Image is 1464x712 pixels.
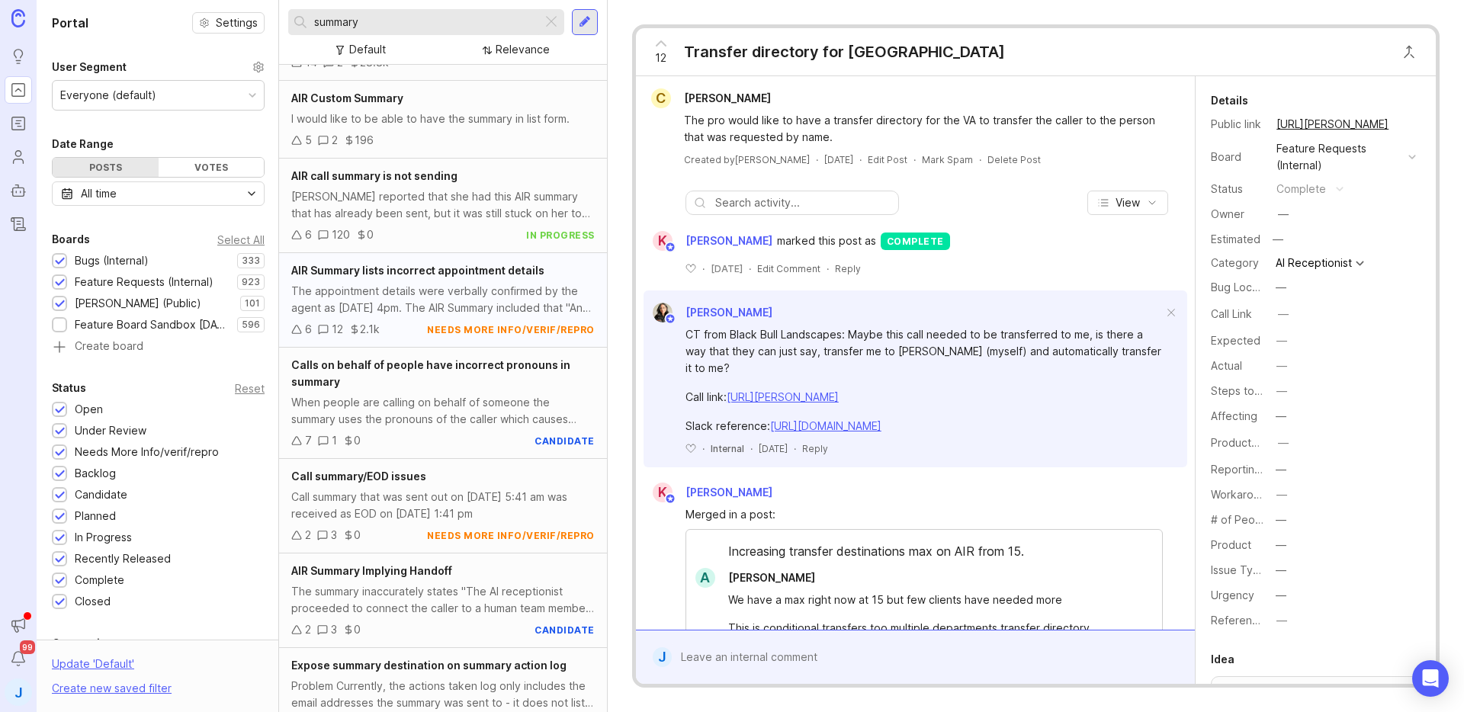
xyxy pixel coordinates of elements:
[52,379,86,397] div: Status
[305,132,312,149] div: 5
[685,389,1163,406] div: Call link:
[685,306,772,319] span: [PERSON_NAME]
[750,442,753,455] div: ·
[75,529,132,546] div: In Progress
[496,41,550,58] div: Relevance
[644,231,777,251] a: K[PERSON_NAME]
[314,14,536,30] input: Search...
[1276,358,1287,374] div: —
[81,185,117,202] div: All time
[53,158,159,177] div: Posts
[1276,562,1286,579] div: —
[52,634,113,653] div: Companies
[1211,206,1264,223] div: Owner
[1276,587,1286,604] div: —
[1276,181,1326,197] div: complete
[827,262,829,275] div: ·
[291,283,595,316] div: The appointment details were verbally confirmed by the agent as [DATE] 4pm. The AIR Summary inclu...
[332,321,343,338] div: 12
[728,620,1138,637] div: This is conditional transfers too multiple departments transfer directory
[355,132,374,149] div: 196
[5,611,32,639] button: Announcements
[291,358,570,388] span: Calls on behalf of people have incorrect pronouns in summary
[715,194,891,211] input: Search activity...
[664,493,676,505] img: member badge
[1273,304,1293,324] button: Call Link
[1276,512,1286,528] div: —
[291,564,452,577] span: AIR Summary Implying Handoff
[1211,409,1257,422] label: Affecting
[5,76,32,104] a: Portal
[644,303,772,322] a: Ysabelle Eugenio[PERSON_NAME]
[52,680,172,697] div: Create new saved filter
[728,592,1138,608] div: We have a max right now at 15 but few clients have needed more
[291,678,595,711] div: Problem Currently, the actions taken log only includes the email addresses the summary was sent t...
[291,583,595,617] div: The summary inaccurately states "The AI receptionist proceeded to connect the caller to a human t...
[305,527,311,544] div: 2
[1211,116,1264,133] div: Public link
[653,647,672,667] div: J
[291,470,426,483] span: Call summary/EOD issues
[52,656,134,680] div: Update ' Default '
[349,41,386,58] div: Default
[859,153,862,166] div: ·
[279,159,607,253] a: AIR call summary is not sending[PERSON_NAME] reported that she had this AIR summary that has alre...
[802,442,828,455] div: Reply
[1278,206,1289,223] div: —
[242,319,260,331] p: 596
[192,12,265,34] a: Settings
[770,419,881,432] a: [URL][DOMAIN_NAME]
[75,295,201,312] div: [PERSON_NAME] (Public)
[1394,37,1424,67] button: Close button
[684,153,810,166] div: Created by [PERSON_NAME]
[686,542,1162,568] div: Increasing transfer destinations max on AIR from 15.
[711,442,744,455] div: Internal
[664,242,676,253] img: member badge
[1276,279,1286,296] div: —
[5,143,32,171] a: Users
[979,153,981,166] div: ·
[653,231,673,251] div: K
[1211,234,1260,245] div: Estimated
[1211,384,1315,397] label: Steps to Reproduce
[52,58,127,76] div: User Segment
[816,153,818,166] div: ·
[684,112,1164,146] div: The pro would like to have a transfer directory for the VA to transfer the caller to the person t...
[749,262,751,275] div: ·
[279,553,607,648] a: AIR Summary Implying HandoffThe summary inaccurately states "The AI receptionist proceeded to con...
[291,169,457,182] span: AIR call summary is not sending
[685,233,772,249] span: [PERSON_NAME]
[702,262,705,275] div: ·
[331,621,337,638] div: 3
[1211,91,1248,110] div: Details
[5,177,32,204] a: Autopilot
[1116,195,1140,210] span: View
[1276,383,1287,399] div: —
[239,188,264,200] svg: toggle icon
[1211,513,1319,526] label: # of People Affected
[1276,537,1286,553] div: —
[1211,614,1279,627] label: Reference(s)
[11,9,25,27] img: Canny Home
[1278,306,1289,322] div: —
[159,158,265,177] div: Votes
[75,550,171,567] div: Recently Released
[651,88,671,108] div: C
[642,88,783,108] a: C[PERSON_NAME]
[52,14,88,32] h1: Portal
[279,253,607,348] a: AIR Summary lists incorrect appointment detailsThe appointment details were verbally confirmed by...
[291,394,595,428] div: When people are calling on behalf of someone the summary uses the pronouns of the caller which ca...
[685,418,1163,435] div: Slack reference:
[1278,435,1289,451] div: —
[367,226,374,243] div: 0
[242,276,260,288] p: 923
[60,87,156,104] div: Everyone (default)
[1276,408,1286,425] div: —
[1211,538,1251,551] label: Product
[1211,181,1264,197] div: Status
[1211,255,1264,271] div: Category
[5,678,32,706] button: J
[427,323,595,336] div: needs more info/verif/repro
[5,645,32,672] button: Notifications
[1211,281,1277,293] label: Bug Location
